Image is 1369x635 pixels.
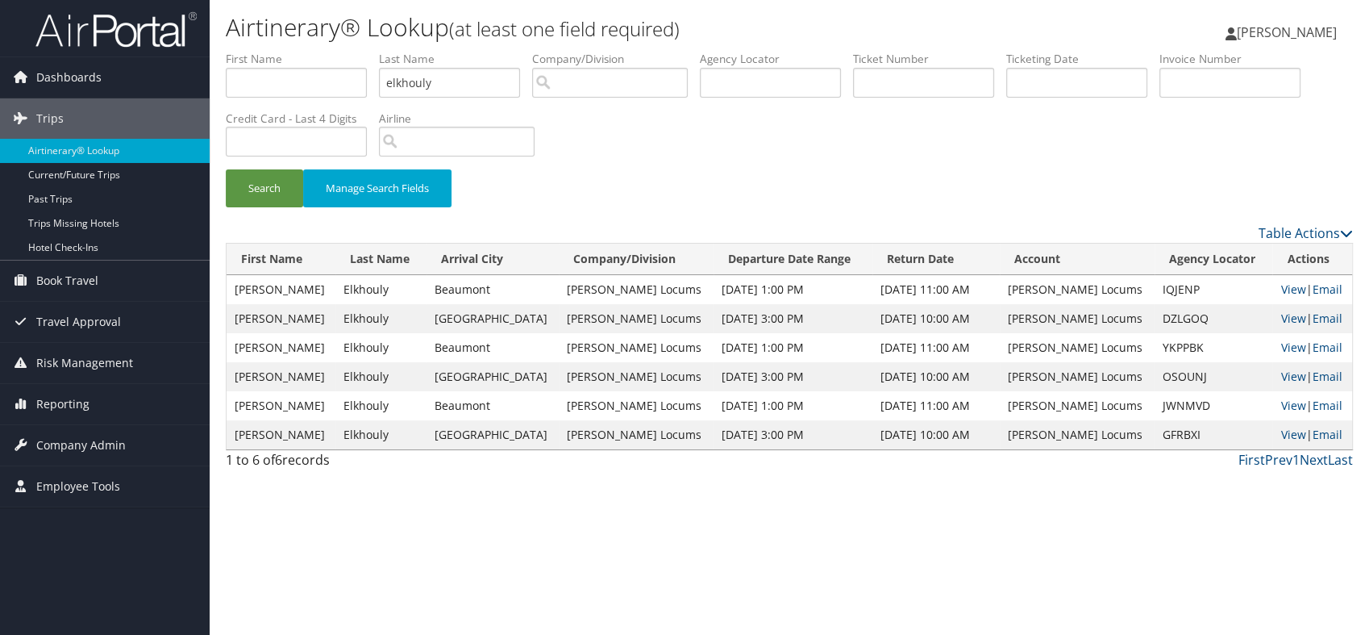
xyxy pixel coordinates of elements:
td: Elkhouly [335,333,427,362]
td: Beaumont [427,275,559,304]
td: [PERSON_NAME] Locums [1000,333,1155,362]
td: [DATE] 1:00 PM [714,333,872,362]
td: DZLGOQ [1155,304,1273,333]
td: [PERSON_NAME] Locums [1000,275,1155,304]
span: Employee Tools [36,466,120,507]
span: [PERSON_NAME] [1237,23,1337,41]
td: [PERSON_NAME] Locums [1000,304,1155,333]
td: [PERSON_NAME] [227,362,335,391]
img: airportal-logo.png [35,10,197,48]
td: | [1272,420,1352,449]
a: 1 [1292,451,1300,469]
td: [GEOGRAPHIC_DATA] [427,304,559,333]
th: Company/Division [559,244,714,275]
td: [DATE] 11:00 AM [872,391,1000,420]
label: Ticketing Date [1006,51,1159,67]
td: [PERSON_NAME] Locums [559,391,714,420]
td: Beaumont [427,333,559,362]
th: Account: activate to sort column ascending [1000,244,1155,275]
span: Dashboards [36,57,102,98]
td: [DATE] 10:00 AM [872,304,1000,333]
td: Elkhouly [335,391,427,420]
td: [PERSON_NAME] [227,391,335,420]
label: Credit Card - Last 4 Digits [226,111,379,127]
span: 6 [275,451,282,469]
a: Email [1312,369,1342,384]
td: [DATE] 10:00 AM [872,362,1000,391]
td: [DATE] 11:00 AM [872,275,1000,304]
th: Actions [1272,244,1352,275]
td: [DATE] 11:00 AM [872,333,1000,362]
a: View [1280,340,1305,355]
th: Last Name: activate to sort column ascending [335,244,427,275]
td: JWNMVD [1155,391,1273,420]
td: [DATE] 3:00 PM [714,362,872,391]
a: Email [1312,398,1342,413]
td: Elkhouly [335,304,427,333]
td: OSOUNJ [1155,362,1273,391]
th: Return Date: activate to sort column ascending [872,244,1000,275]
td: YKPPBK [1155,333,1273,362]
td: [DATE] 1:00 PM [714,391,872,420]
td: Elkhouly [335,420,427,449]
td: Elkhouly [335,362,427,391]
td: IQJENP [1155,275,1273,304]
label: Agency Locator [700,51,853,67]
a: Email [1312,311,1342,326]
td: [PERSON_NAME] Locums [559,304,714,333]
td: [PERSON_NAME] Locums [1000,391,1155,420]
a: [PERSON_NAME] [1225,8,1353,56]
a: View [1280,282,1305,297]
td: [DATE] 1:00 PM [714,275,872,304]
a: Email [1312,282,1342,297]
a: View [1280,369,1305,384]
th: Departure Date Range: activate to sort column ascending [714,244,872,275]
th: First Name: activate to sort column ascending [227,244,335,275]
a: First [1238,451,1265,469]
td: | [1272,391,1352,420]
label: Airline [379,111,547,127]
td: [PERSON_NAME] Locums [559,362,714,391]
label: First Name [226,51,379,67]
small: (at least one field required) [449,15,680,42]
td: [PERSON_NAME] [227,275,335,304]
td: [DATE] 3:00 PM [714,420,872,449]
td: [PERSON_NAME] Locums [559,420,714,449]
td: Beaumont [427,391,559,420]
td: [PERSON_NAME] Locums [1000,362,1155,391]
td: [PERSON_NAME] [227,420,335,449]
td: Elkhouly [335,275,427,304]
td: GFRBXI [1155,420,1273,449]
td: | [1272,275,1352,304]
a: View [1280,427,1305,442]
td: | [1272,304,1352,333]
div: 1 to 6 of records [226,450,489,478]
label: Invoice Number [1159,51,1313,67]
span: Travel Approval [36,302,121,342]
button: Search [226,169,303,207]
td: [PERSON_NAME] Locums [1000,420,1155,449]
td: [GEOGRAPHIC_DATA] [427,420,559,449]
th: Arrival City: activate to sort column ascending [427,244,559,275]
td: | [1272,362,1352,391]
span: Book Travel [36,261,98,301]
span: Trips [36,98,64,139]
label: Last Name [379,51,532,67]
td: [PERSON_NAME] Locums [559,275,714,304]
button: Manage Search Fields [303,169,451,207]
a: Email [1312,427,1342,442]
td: [GEOGRAPHIC_DATA] [427,362,559,391]
td: [PERSON_NAME] [227,333,335,362]
h1: Airtinerary® Lookup [226,10,977,44]
th: Agency Locator: activate to sort column ascending [1155,244,1273,275]
a: Prev [1265,451,1292,469]
a: Last [1328,451,1353,469]
td: [DATE] 10:00 AM [872,420,1000,449]
a: Next [1300,451,1328,469]
td: [DATE] 3:00 PM [714,304,872,333]
td: [PERSON_NAME] [227,304,335,333]
span: Reporting [36,384,89,424]
a: Email [1312,340,1342,355]
span: Company Admin [36,425,126,466]
a: View [1280,311,1305,326]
